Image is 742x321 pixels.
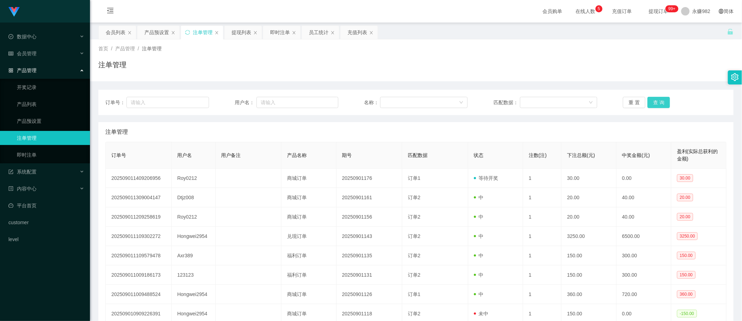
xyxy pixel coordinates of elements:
i: 图标: close [292,31,296,35]
td: 40.00 [617,188,671,207]
td: 720.00 [617,285,671,304]
span: 内容中心 [8,186,37,191]
td: 202509011209258619 [106,207,172,227]
td: 福利订单 [281,265,336,285]
td: 20250901131 [337,265,403,285]
span: 在线人数 [572,9,599,14]
i: 图标: form [8,169,13,174]
span: 充值订单 [609,9,636,14]
div: 会员列表 [106,26,125,39]
span: 匹配数据： [494,99,520,106]
span: 订单2 [408,311,421,316]
span: 30.00 [677,174,693,182]
td: 1 [523,169,561,188]
i: 图标: unlock [727,29,734,35]
img: logo.9652507e.png [8,7,20,17]
span: 订单号： [105,99,126,106]
td: Axr389 [172,246,216,265]
i: 图标: close [253,31,258,35]
td: 202509011009488524 [106,285,172,304]
td: 202509011009186173 [106,265,172,285]
td: 360.00 [561,285,616,304]
div: 充值列表 [347,26,367,39]
span: 订单2 [408,214,421,220]
div: 员工统计 [309,26,328,39]
td: 150.00 [561,246,616,265]
span: 用户备注 [221,152,241,158]
div: 提现列表 [232,26,251,39]
span: 订单号 [111,152,126,158]
span: 会员管理 [8,51,37,56]
span: 订单2 [408,233,421,239]
td: Roy0212 [172,169,216,188]
span: 注单管理 [142,46,162,51]
i: 图标: global [719,9,724,14]
i: 图标: down [459,100,463,105]
span: 中 [474,214,484,220]
span: 状态 [474,152,484,158]
td: 202509011409206956 [106,169,172,188]
span: 订单1 [408,175,421,181]
span: 下注总额(元) [567,152,595,158]
span: 盈利(实际总获利的金额) [677,149,718,162]
span: 中 [474,272,484,278]
sup: 5 [595,5,603,12]
a: customer [8,215,84,229]
i: 图标: close [331,31,335,35]
span: / [138,46,139,51]
td: 300.00 [617,246,671,265]
td: 202509011109579478 [106,246,172,265]
td: 1 [523,246,561,265]
span: 150.00 [677,252,696,259]
td: 20250901135 [337,246,403,265]
input: 请输入 [256,97,338,108]
td: 1 [523,285,561,304]
td: Hongwei2954 [172,285,216,304]
span: 提现订单 [645,9,672,14]
a: 产品预设置 [17,114,84,128]
span: 系统配置 [8,169,37,175]
a: 即时注单 [17,148,84,162]
span: 产品管理 [8,68,37,73]
span: 用户名 [177,152,192,158]
a: 图标: dashboard平台首页 [8,199,84,213]
span: 注数(注) [529,152,547,158]
td: 150.00 [561,265,616,285]
span: 订单2 [408,253,421,258]
i: 图标: profile [8,186,13,191]
span: 产品名称 [287,152,307,158]
td: 3250.00 [561,227,616,246]
td: 20250901176 [337,169,403,188]
td: 兑现订单 [281,227,336,246]
td: 202509011309004147 [106,188,172,207]
td: 20.00 [561,207,616,227]
span: 数据中心 [8,34,37,39]
td: 40.00 [617,207,671,227]
i: 图标: close [215,31,219,35]
span: 中奖金额(元) [622,152,650,158]
td: 1 [523,227,561,246]
i: 图标: table [8,51,13,56]
i: 图标: menu-fold [98,0,122,23]
span: / [111,46,112,51]
span: 3250.00 [677,232,698,240]
span: 期号 [342,152,352,158]
td: Dtjz008 [172,188,216,207]
td: 20250901143 [337,227,403,246]
span: 匹配数据 [408,152,428,158]
td: 0.00 [617,169,671,188]
div: 注单管理 [193,26,213,39]
td: 202509011109302272 [106,227,172,246]
h1: 注单管理 [98,59,126,70]
button: 查 询 [647,97,670,108]
a: 产品列表 [17,97,84,111]
i: 图标: down [589,100,593,105]
i: 图标: appstore-o [8,68,13,73]
td: 20250901126 [337,285,403,304]
input: 请输入 [126,97,209,108]
td: 商城订单 [281,285,336,304]
i: 图标: check-circle-o [8,34,13,39]
span: 中 [474,253,484,258]
td: 20.00 [561,188,616,207]
span: 20.00 [677,213,693,221]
